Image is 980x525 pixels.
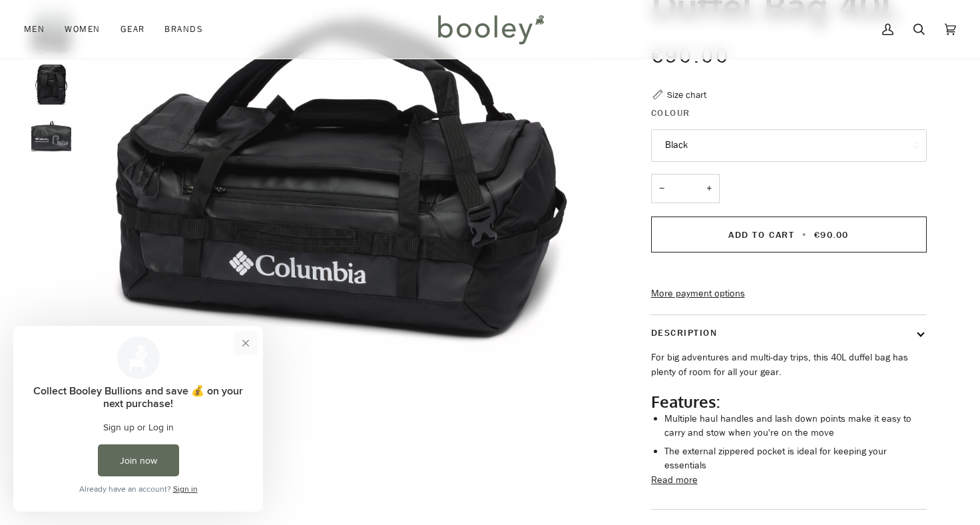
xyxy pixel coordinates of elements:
[798,229,811,241] span: •
[651,174,672,204] button: −
[432,10,549,49] img: Booley
[13,326,263,512] iframe: Loyalty program pop-up with offers and actions
[651,315,927,350] button: Description
[24,23,45,36] span: Men
[651,392,927,412] h2: Features:
[698,174,720,204] button: +
[664,444,927,473] li: The external zippered pocket is ideal for keeping your essentials
[651,217,927,253] button: Add to Cart • €90.00
[65,23,100,36] span: Women
[651,106,690,120] span: Colour
[814,229,849,241] span: €90.00
[667,88,706,102] div: Size chart
[31,116,71,156] img: Columbia Landroamer Duffel Bag 40L Black - Booley Galway
[31,65,71,105] img: Columbia Landroamer Duffel Bag 40L Black - Booley Galway
[651,350,927,379] p: For big adventures and multi-day trips, this 40L duffel bag has plenty of room for all your gear.
[164,23,203,36] span: Brands
[651,174,720,204] input: Quantity
[651,129,927,162] button: Black
[664,412,927,440] li: Multiple haul handles and lash down points make it easy to carry and stow when you're on the move
[651,473,698,488] button: Read more
[121,23,145,36] span: Gear
[728,229,794,241] span: Add to Cart
[651,286,927,301] a: More payment options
